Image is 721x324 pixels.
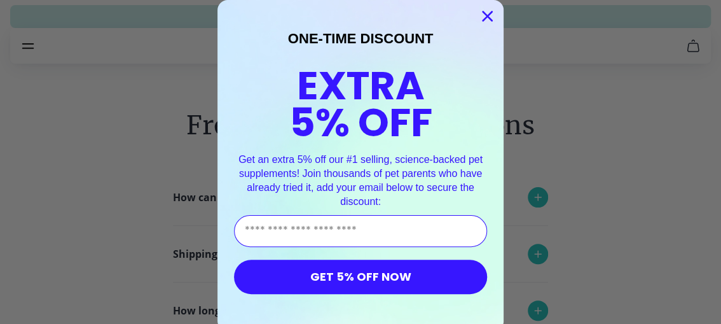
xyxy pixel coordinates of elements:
[234,260,487,294] button: GET 5% OFF NOW
[289,95,432,150] span: 5% OFF
[238,154,483,206] span: Get an extra 5% off our #1 selling, science-backed pet supplements! Join thousands of pet parents...
[288,31,434,46] span: ONE-TIME DISCOUNT
[476,5,498,27] button: Close dialog
[297,58,425,113] span: EXTRA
